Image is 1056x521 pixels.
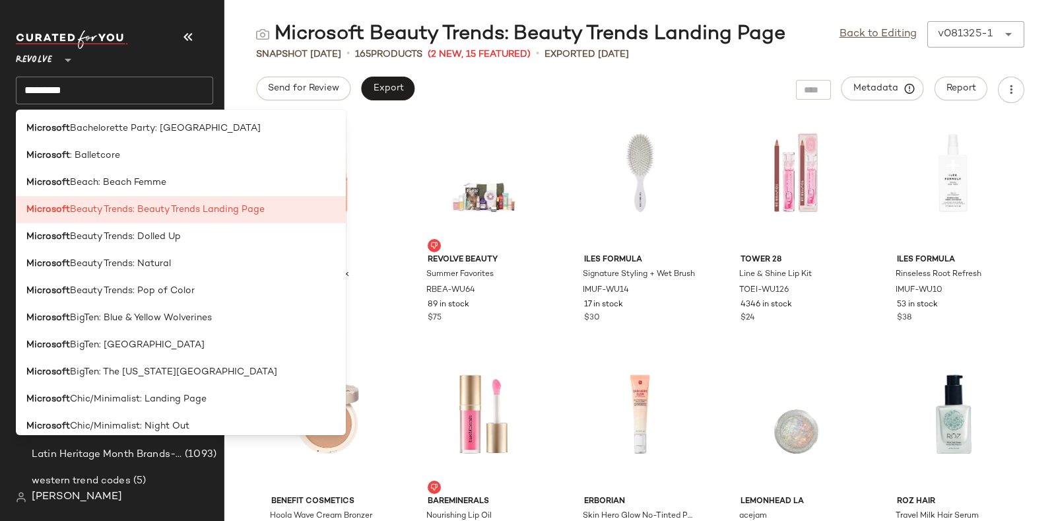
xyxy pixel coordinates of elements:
[70,149,120,162] span: : Balletcore
[26,419,70,433] b: Microsoft
[32,473,131,489] span: western trend codes
[841,77,924,100] button: Metadata
[897,312,911,324] span: $38
[426,285,475,296] span: RBEA-WU64
[584,496,696,508] span: erborian
[739,269,812,281] span: Line & Shine Lip Kit
[741,254,853,266] span: Tower 28
[430,483,438,491] img: svg%3e
[574,368,707,491] img: ERBR-WU51_V1.jpg
[730,368,863,491] img: LMNH-WU21_V1.jpg
[256,28,269,41] img: svg%3e
[256,21,785,48] div: Microsoft Beauty Trends: Beauty Trends Landing Page
[361,77,414,100] button: Export
[70,284,195,298] span: Beauty Trends: Pop of Color
[896,285,942,296] span: IMUF-WU10
[853,83,913,94] span: Metadata
[26,338,70,352] b: Microsoft
[70,365,277,379] span: BigTen: The [US_STATE][GEOGRAPHIC_DATA]
[938,26,993,42] div: v081325-1
[897,254,1009,266] span: Iles Formula
[70,230,181,244] span: Beauty Trends: Dolled Up
[886,126,1020,249] img: IMUF-WU10_V1.jpg
[428,299,469,311] span: 89 in stock
[428,254,540,266] span: REVOLVE Beauty
[584,254,696,266] span: Iles Formula
[70,257,171,271] span: Beauty Trends: Natural
[536,46,539,62] span: •
[896,269,981,281] span: Rinseless Root Refresh
[897,496,1009,508] span: ROZ Hair
[946,83,976,94] span: Report
[256,77,350,100] button: Send for Review
[26,203,70,217] b: Microsoft
[584,299,623,311] span: 17 in stock
[26,176,70,190] b: Microsoft
[32,447,182,462] span: Latin Heritage Month Brands- DO NOT DELETE
[267,83,339,94] span: Send for Review
[70,392,207,406] span: Chic/Minimalist: Landing Page
[70,419,189,433] span: Chic/Minimalist: Night Out
[935,77,987,100] button: Report
[16,30,128,49] img: cfy_white_logo.C9jOOHJF.svg
[583,269,695,281] span: Signature Styling + Wet Brush
[26,365,70,379] b: Microsoft
[428,496,540,508] span: bareMinerals
[26,149,70,162] b: Microsoft
[26,230,70,244] b: Microsoft
[741,496,853,508] span: Lemonhead LA
[346,46,350,62] span: •
[256,48,341,61] span: Snapshot [DATE]
[70,311,212,325] span: BigTen: Blue & Yellow Wolverines
[741,312,755,324] span: $24
[544,48,629,61] p: Exported [DATE]
[70,122,261,135] span: Bachelorette Party: [GEOGRAPHIC_DATA]
[26,122,70,135] b: Microsoft
[32,489,122,505] span: [PERSON_NAME]
[26,392,70,406] b: Microsoft
[355,48,422,61] div: Products
[428,48,531,61] span: (2 New, 15 Featured)
[26,257,70,271] b: Microsoft
[574,126,707,249] img: IMUF-WU14_V1.jpg
[741,299,792,311] span: 4346 in stock
[70,338,205,352] span: BigTen: [GEOGRAPHIC_DATA]
[426,269,494,281] span: Summer Favorites
[417,368,550,491] img: BEMI-WU406_V1.jpg
[355,50,371,59] span: 165
[840,26,917,42] a: Back to Editing
[430,242,438,250] img: svg%3e
[739,285,789,296] span: TOEI-WU126
[271,496,383,508] span: Benefit Cosmetics
[428,312,442,324] span: $75
[16,45,52,69] span: Revolve
[583,285,629,296] span: IMUF-WU14
[584,312,600,324] span: $30
[70,203,265,217] span: Beauty Trends: Beauty Trends Landing Page
[70,176,166,190] span: Beach: Beach Femme
[16,492,26,503] img: svg%3e
[730,126,863,249] img: TOEI-WU126_V1.jpg
[26,284,70,298] b: Microsoft
[26,311,70,325] b: Microsoft
[417,126,550,249] img: RBEA-WU64_V1.jpg
[897,299,938,311] span: 53 in stock
[182,447,216,462] span: (1093)
[372,83,403,94] span: Export
[886,368,1020,491] img: RHAI-WU20_V1.jpg
[131,473,146,489] span: (5)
